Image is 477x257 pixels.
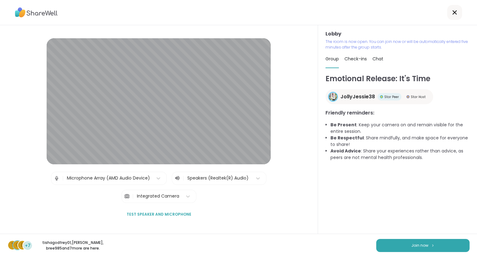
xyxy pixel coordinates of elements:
span: Star Peer [384,95,399,99]
h3: Friendly reminders: [325,109,470,117]
span: Chat [372,56,383,62]
span: Test speaker and microphone [126,212,191,217]
span: Check-ins [344,56,367,62]
li: : Share your experiences rather than advice, as peers are not mental health professionals. [330,148,470,161]
b: Be Respectful [330,135,364,141]
img: Star Peer [380,95,383,98]
a: JollyJessie38JollyJessie38Star PeerStar PeerStar HostStar Host [325,89,433,104]
button: Test speaker and microphone [124,208,194,221]
span: | [132,190,134,203]
img: ShareWell Logomark [431,244,435,247]
p: The room is now open. You can join now or will be automatically entered five minutes after the gr... [325,39,470,50]
img: Camera [124,190,130,203]
span: Group [325,56,339,62]
span: b [21,241,24,249]
img: Microphone [54,172,59,185]
span: | [183,175,184,182]
span: JollyJessie38 [340,93,375,100]
img: JollyJessie38 [329,93,337,101]
h3: Lobby [325,30,470,38]
span: Join now [411,243,428,248]
img: ShareWell Logo [15,5,58,20]
h1: Emotional Release: It's Time [325,73,470,84]
li: : Keep your camera on and remain visible for the entire session. [330,122,470,135]
span: t [11,241,14,249]
span: +7 [25,242,30,249]
img: Star Host [406,95,409,98]
span: | [62,172,63,185]
b: Be Present [330,122,357,128]
li: : Share mindfully, and make space for everyone to share! [330,135,470,148]
p: tishagodfrey01 , [PERSON_NAME] , bree985 and 7 more are here. [38,240,108,251]
div: Microphone Array (AMD Audio Device) [67,175,150,181]
div: Integrated Camera [137,193,179,199]
span: Star Host [411,95,426,99]
b: Avoid Advice [330,148,361,154]
button: Join now [376,239,470,252]
span: C [16,241,20,249]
